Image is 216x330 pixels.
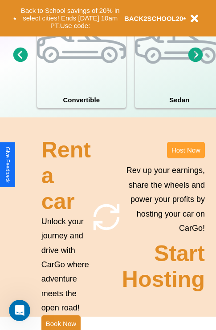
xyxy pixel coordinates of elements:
h4: Convertible [37,92,126,108]
h2: Start Hosting [122,241,205,292]
div: Give Feedback [4,147,11,183]
button: Back to School savings of 20% in select cities! Ends [DATE] 10am PT.Use code: [16,4,124,32]
iframe: Intercom live chat [9,300,30,321]
h2: Rent a car [41,137,91,214]
button: Host Now [167,142,205,158]
p: Unlock your journey and drive with CarGo where adventure meets the open road! [41,214,91,315]
p: Rev up your earnings, share the wheels and power your profits by hosting your car on CarGo! [122,163,205,235]
b: BACK2SCHOOL20 [124,15,183,22]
